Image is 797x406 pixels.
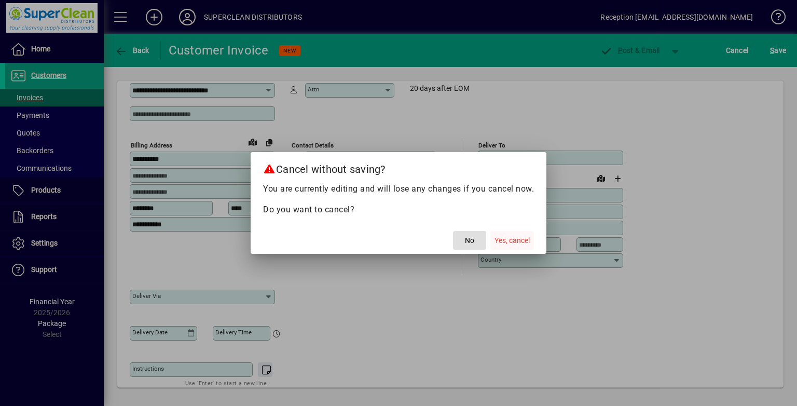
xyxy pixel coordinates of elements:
[465,235,474,246] span: No
[263,183,534,195] p: You are currently editing and will lose any changes if you cancel now.
[490,231,534,250] button: Yes, cancel
[251,152,546,182] h2: Cancel without saving?
[263,204,534,216] p: Do you want to cancel?
[494,235,530,246] span: Yes, cancel
[453,231,486,250] button: No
